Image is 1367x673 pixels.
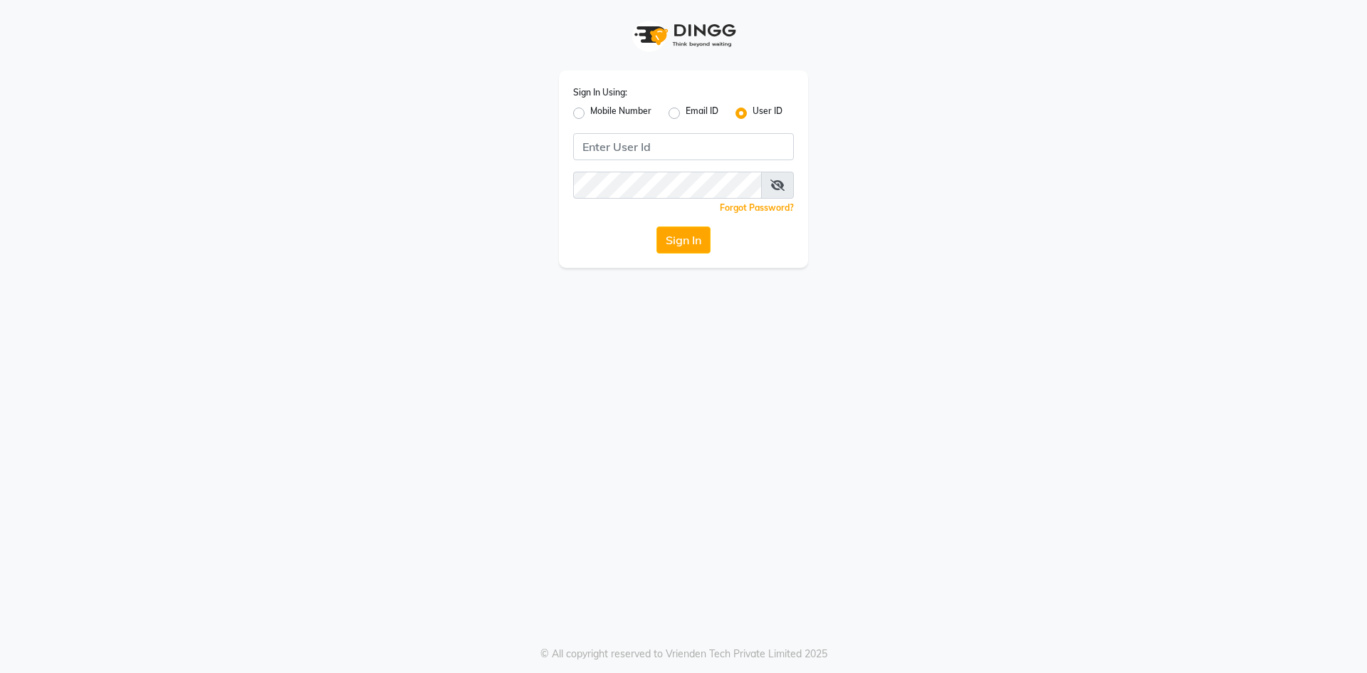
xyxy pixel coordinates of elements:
input: Username [573,172,762,199]
img: logo1.svg [627,14,740,56]
label: Mobile Number [590,105,651,122]
label: User ID [753,105,782,122]
input: Username [573,133,794,160]
a: Forgot Password? [720,202,794,213]
button: Sign In [656,226,711,254]
label: Email ID [686,105,718,122]
label: Sign In Using: [573,86,627,99]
